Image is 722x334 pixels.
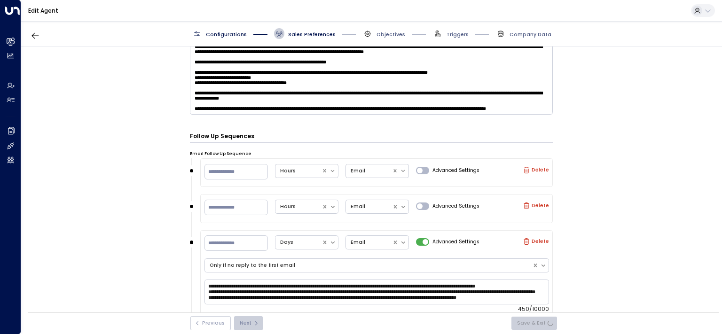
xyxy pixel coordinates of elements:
span: Configurations [206,31,247,38]
span: Advanced Settings [432,202,479,210]
span: Company Data [510,31,551,38]
span: Objectives [377,31,405,38]
span: Triggers [447,31,469,38]
label: Delete [523,238,549,245]
span: Sales Preferences [288,31,336,38]
a: Edit Agent [28,7,58,15]
h3: Follow Up Sequences [190,132,553,142]
label: Delete [523,202,549,209]
span: Advanced Settings [432,238,479,246]
span: Advanced Settings [432,167,479,174]
div: 450/10000 [204,306,549,312]
label: Delete [523,167,549,173]
label: Email Follow Up Sequence [190,151,251,157]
